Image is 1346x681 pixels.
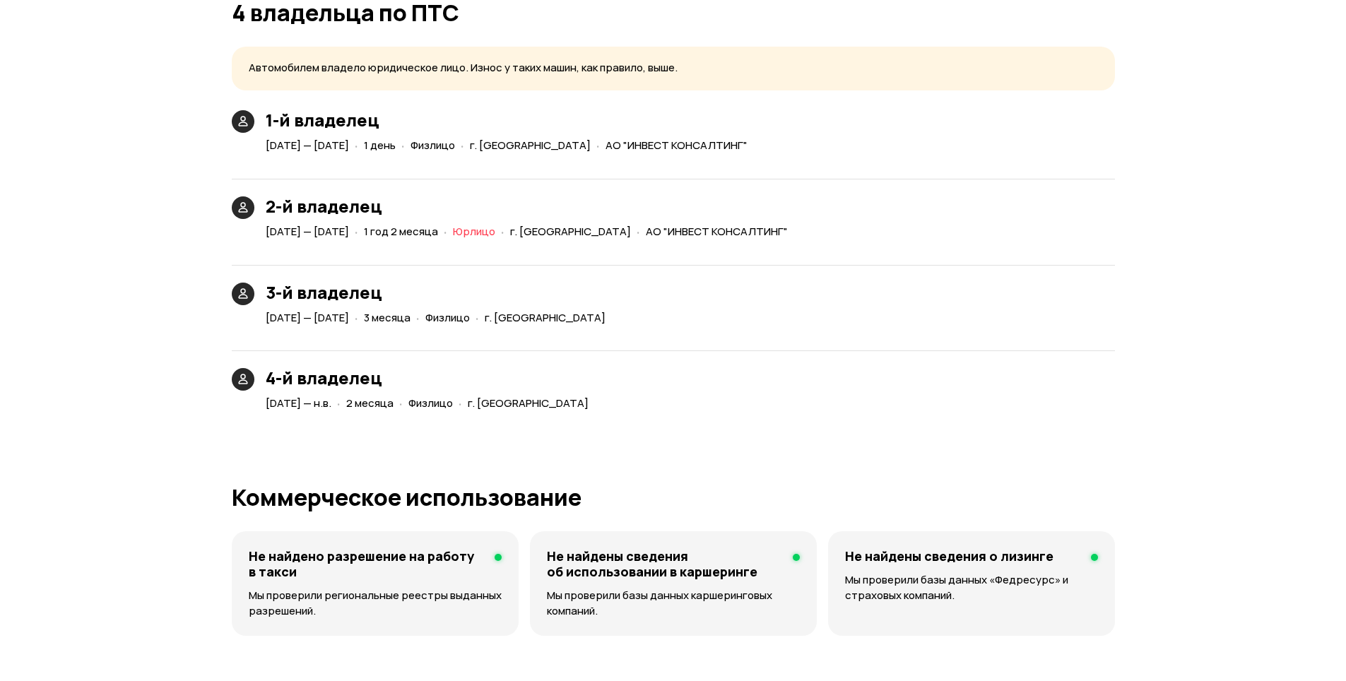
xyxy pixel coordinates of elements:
[845,548,1053,564] h4: Не найдены сведения о лизинге
[453,224,495,239] span: Юрлицо
[364,224,438,239] span: 1 год 2 месяца
[461,134,464,157] span: ·
[399,391,403,415] span: ·
[355,134,358,157] span: ·
[476,306,479,329] span: ·
[468,396,589,410] span: г. [GEOGRAPHIC_DATA]
[596,134,600,157] span: ·
[355,306,358,329] span: ·
[364,310,411,325] span: 3 месяца
[232,485,1115,510] h1: Коммерческое использование
[416,306,420,329] span: ·
[547,548,781,579] h4: Не найдены сведения об использовании в каршеринге
[510,224,631,239] span: г. [GEOGRAPHIC_DATA]
[606,138,748,153] span: АО "ИНВЕСТ КОНСАЛТИНГ"
[444,220,447,243] span: ·
[249,548,483,579] h4: Не найдено разрешение на работу в такси
[266,110,753,130] h3: 1-й владелец
[425,310,470,325] span: Физлицо
[266,368,594,388] h3: 4-й владелец
[266,138,349,153] span: [DATE] — [DATE]
[547,588,800,619] p: Мы проверили базы данных каршеринговых компаний.
[355,220,358,243] span: ·
[637,220,640,243] span: ·
[364,138,396,153] span: 1 день
[337,391,341,415] span: ·
[266,196,793,216] h3: 2-й владелец
[346,396,394,410] span: 2 месяца
[470,138,591,153] span: г. [GEOGRAPHIC_DATA]
[459,391,462,415] span: ·
[266,283,611,302] h3: 3-й владелец
[266,396,331,410] span: [DATE] — н.в.
[401,134,405,157] span: ·
[646,224,788,239] span: АО "ИНВЕСТ КОНСАЛТИНГ"
[501,220,504,243] span: ·
[411,138,455,153] span: Физлицо
[485,310,606,325] span: г. [GEOGRAPHIC_DATA]
[249,61,1098,76] p: Автомобилем владело юридическое лицо. Износ у таких машин, как правило, выше.
[845,572,1097,603] p: Мы проверили базы данных «Федресурс» и страховых компаний.
[249,588,502,619] p: Мы проверили региональные реестры выданных разрешений.
[266,224,349,239] span: [DATE] — [DATE]
[408,396,453,410] span: Физлицо
[266,310,349,325] span: [DATE] — [DATE]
